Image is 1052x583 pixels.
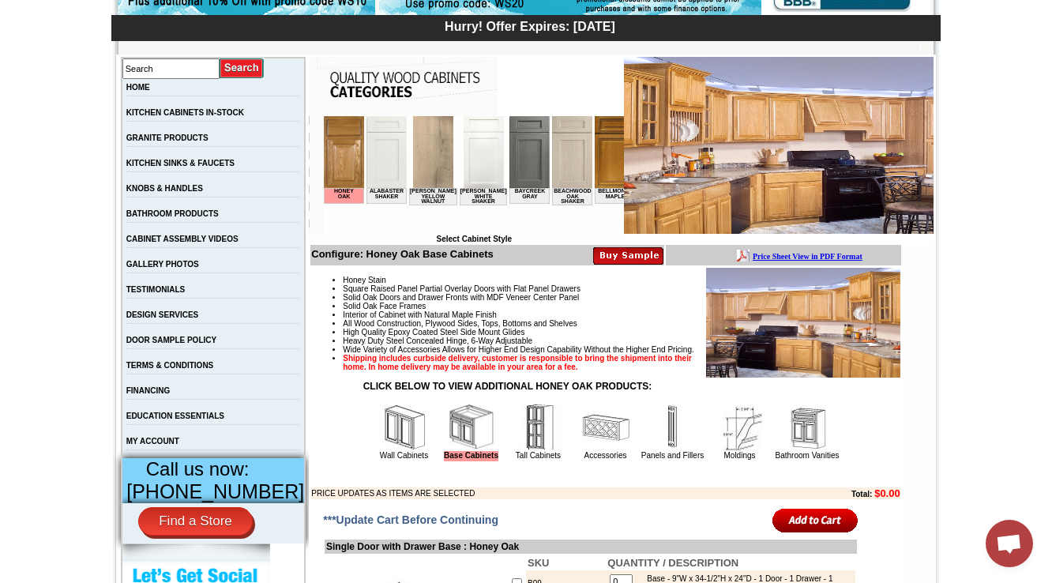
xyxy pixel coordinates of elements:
[2,4,15,17] img: pdf.png
[516,451,561,460] a: Tall Cabinets
[126,134,209,142] a: GRANITE PRODUCTS
[448,404,495,451] img: Base Cabinets
[607,557,738,569] b: QUANTITY / DESCRIPTION
[584,451,627,460] a: Accessories
[271,72,311,88] td: Bellmonte Maple
[126,480,304,502] span: [PHONE_NUMBER]
[126,235,239,243] a: CABINET ASSEMBLY VIDEOS
[220,58,265,79] input: Submit
[343,293,579,302] span: Solid Oak Doors and Drawer Fronts with MDF Veneer Center Panel
[444,451,498,461] a: Base Cabinets
[126,310,199,319] a: DESIGN SERVICES
[343,276,385,284] span: Honey Stain
[343,345,693,354] span: Wide Variety of Accessories Allows for Higher End Design Capability Without the Higher End Pricing.
[138,507,253,536] a: Find a Store
[126,184,203,193] a: KNOBS & HANDLES
[311,487,765,499] td: PRICE UPDATES AS ITEMS ARE SELECTED
[723,451,755,460] a: Moldings
[343,302,426,310] span: Solid Oak Face Frames
[126,361,214,370] a: TERMS & CONDITIONS
[343,284,580,293] span: Square Raised Panel Partial Overlay Doors with Flat Panel Drawers
[126,108,244,117] a: KITCHEN CABINETS IN-STOCK
[515,404,562,451] img: Tall Cabinets
[716,404,764,451] img: Moldings
[343,328,524,337] span: High Quality Epoxy Coated Steel Side Mount Glides
[18,6,128,15] b: Price Sheet View in PDF Format
[874,487,900,499] b: $0.00
[772,507,859,533] input: Add to Cart
[582,404,629,451] img: Accessories
[343,337,532,345] span: Heavy Duty Steel Concealed Hinge, 6-Way Adjustable
[851,490,872,498] b: Total:
[436,235,512,243] b: Select Cabinet Style
[776,451,840,460] a: Bathroom Vanities
[119,17,941,34] div: Hurry! Offer Expires: [DATE]
[126,260,199,269] a: GALLERY PHOTOS
[18,2,128,16] a: Price Sheet View in PDF Format
[343,319,577,328] span: All Wood Construction, Plywood Sides, Tops, Bottoms and Shelves
[126,285,185,294] a: TESTIMONIALS
[126,437,179,446] a: MY ACCOUNT
[126,209,219,218] a: BATHROOM PRODUCTS
[126,412,224,420] a: EDUCATION ESSENTIALS
[126,336,216,344] a: DOOR SAMPLE POLICY
[343,310,497,319] span: Interior of Cabinet with Natural Maple Finish
[381,404,428,451] img: Wall Cabinets
[126,83,150,92] a: HOME
[363,381,652,392] strong: CLICK BELOW TO VIEW ADDITIONAL HONEY OAK PRODUCTS:
[624,57,934,234] img: Honey Oak
[528,557,549,569] b: SKU
[325,540,857,554] td: Single Door with Drawer Base : Honey Oak
[323,513,498,526] span: ***Update Cart Before Continuing
[380,451,428,460] a: Wall Cabinets
[126,159,235,167] a: KITCHEN SINKS & FAUCETS
[986,520,1033,567] div: Open chat
[146,458,250,480] span: Call us now:
[706,268,900,378] img: Product Image
[649,404,697,451] img: Panels and Fillers
[343,354,692,371] strong: Shipping includes curbside delivery, customer is responsible to bring the shipment into their hom...
[324,116,624,235] iframe: Browser incompatible
[641,451,704,460] a: Panels and Fillers
[783,404,831,451] img: Bathroom Vanities
[311,248,493,260] b: Configure: Honey Oak Base Cabinets
[126,386,171,395] a: FINANCING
